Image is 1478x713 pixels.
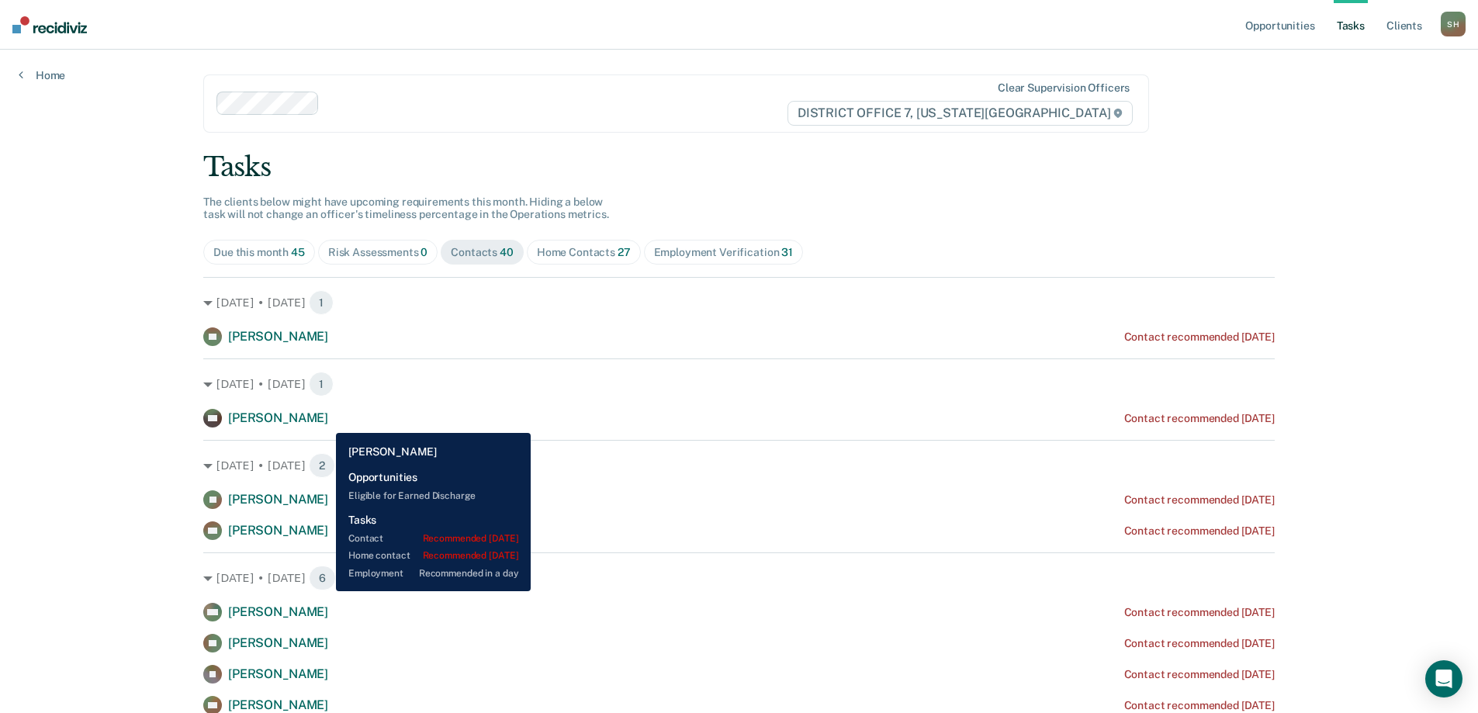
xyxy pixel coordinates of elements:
[421,246,427,258] span: 0
[203,196,609,221] span: The clients below might have upcoming requirements this month. Hiding a below task will not chang...
[309,290,334,315] span: 1
[618,246,631,258] span: 27
[451,246,514,259] div: Contacts
[781,246,793,258] span: 31
[1124,637,1275,650] div: Contact recommended [DATE]
[228,523,328,538] span: [PERSON_NAME]
[309,453,335,478] span: 2
[309,566,336,590] span: 6
[228,329,328,344] span: [PERSON_NAME]
[1441,12,1466,36] div: S H
[1124,668,1275,681] div: Contact recommended [DATE]
[1124,331,1275,344] div: Contact recommended [DATE]
[228,635,328,650] span: [PERSON_NAME]
[203,290,1275,315] div: [DATE] • [DATE] 1
[228,604,328,619] span: [PERSON_NAME]
[1124,412,1275,425] div: Contact recommended [DATE]
[203,372,1275,396] div: [DATE] • [DATE] 1
[787,101,1133,126] span: DISTRICT OFFICE 7, [US_STATE][GEOGRAPHIC_DATA]
[228,410,328,425] span: [PERSON_NAME]
[1124,524,1275,538] div: Contact recommended [DATE]
[500,246,514,258] span: 40
[1124,493,1275,507] div: Contact recommended [DATE]
[1124,606,1275,619] div: Contact recommended [DATE]
[1425,660,1462,697] div: Open Intercom Messenger
[228,492,328,507] span: [PERSON_NAME]
[328,246,428,259] div: Risk Assessments
[1124,699,1275,712] div: Contact recommended [DATE]
[998,81,1130,95] div: Clear supervision officers
[537,246,631,259] div: Home Contacts
[203,566,1275,590] div: [DATE] • [DATE] 6
[19,68,65,82] a: Home
[203,151,1275,183] div: Tasks
[309,372,334,396] span: 1
[213,246,305,259] div: Due this month
[228,666,328,681] span: [PERSON_NAME]
[203,453,1275,478] div: [DATE] • [DATE] 2
[654,246,793,259] div: Employment Verification
[12,16,87,33] img: Recidiviz
[1441,12,1466,36] button: SH
[228,697,328,712] span: [PERSON_NAME]
[291,246,305,258] span: 45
